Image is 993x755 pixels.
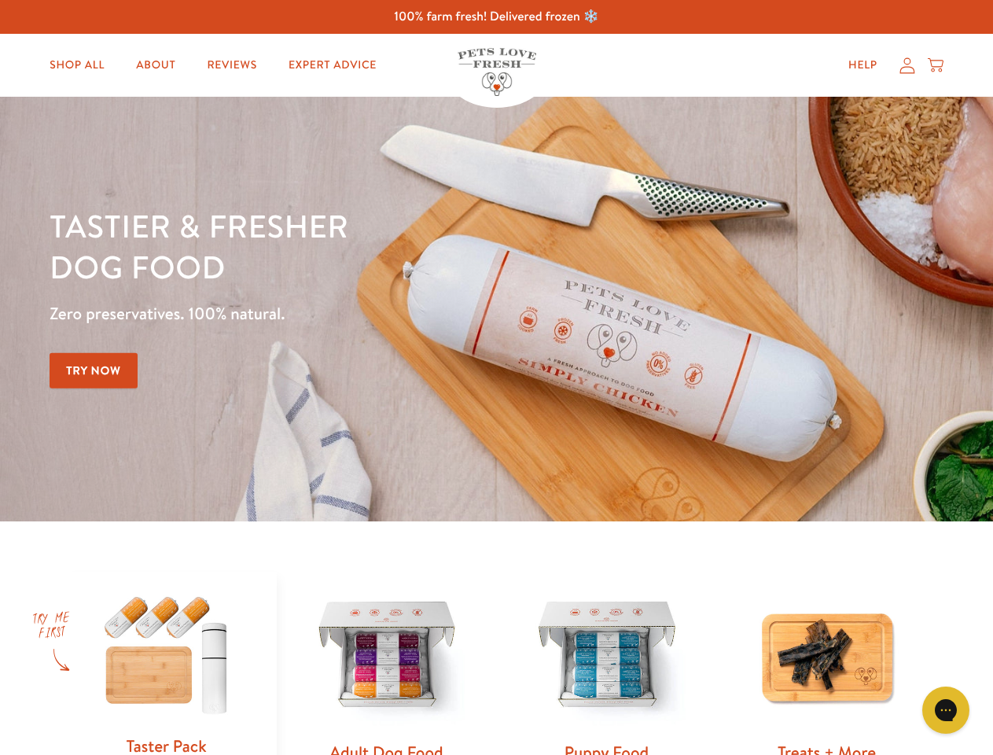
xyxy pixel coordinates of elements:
[836,50,890,81] a: Help
[50,300,645,328] p: Zero preservatives. 100% natural.
[276,50,389,81] a: Expert Advice
[123,50,188,81] a: About
[37,50,117,81] a: Shop All
[194,50,269,81] a: Reviews
[914,681,977,739] iframe: Gorgias live chat messenger
[458,48,536,96] img: Pets Love Fresh
[50,205,645,287] h1: Tastier & fresher dog food
[50,353,138,389] a: Try Now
